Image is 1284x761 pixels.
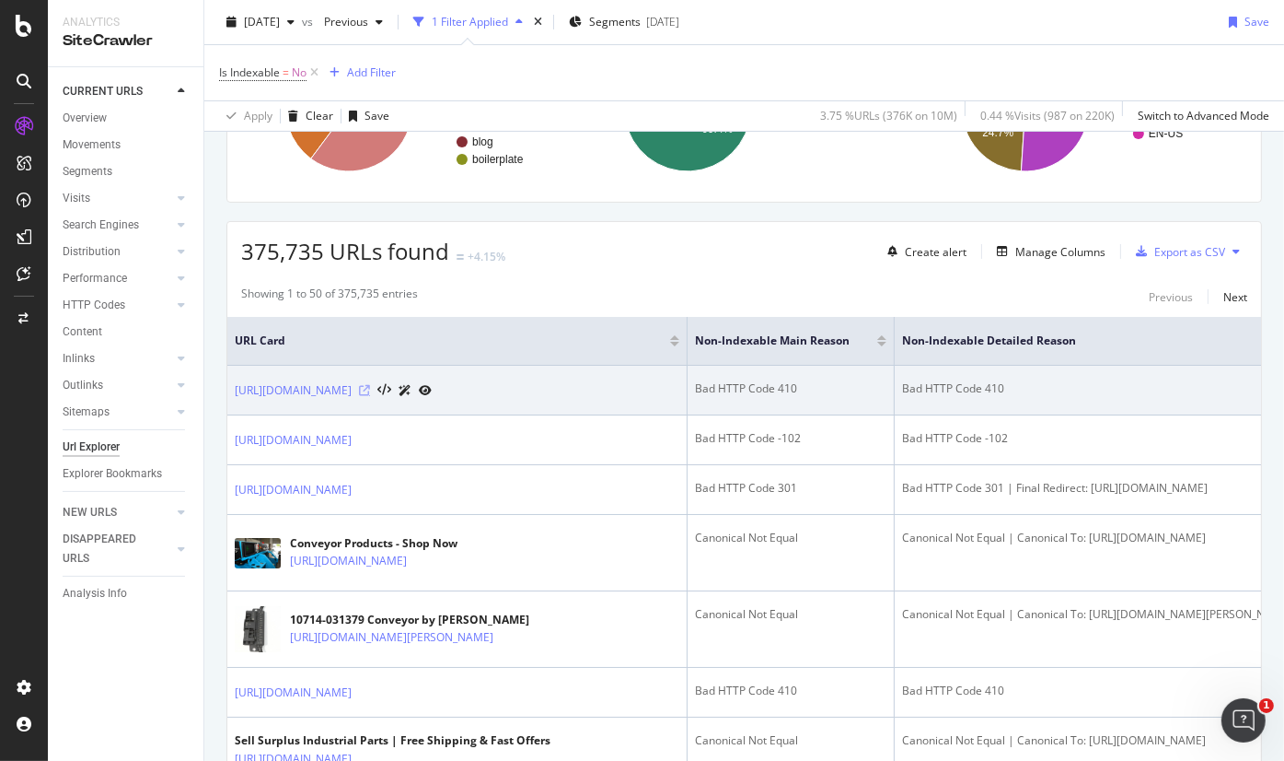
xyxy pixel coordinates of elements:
[317,14,368,29] span: Previous
[63,403,172,422] a: Sitemaps
[1138,108,1269,123] div: Switch to Advanced Mode
[63,530,172,568] a: DISAPPEARED URLS
[432,14,508,29] div: 1 Filter Applied
[902,333,1266,349] span: Non-Indexable Detailed Reason
[472,153,524,166] text: boilerplate
[235,381,352,400] a: [URL][DOMAIN_NAME]
[63,135,121,155] div: Movements
[235,603,281,656] img: main image
[63,162,191,181] a: Segments
[1130,101,1269,131] button: Switch to Advanced Mode
[695,683,886,699] div: Bad HTTP Code 410
[1015,244,1105,260] div: Manage Columns
[241,236,449,266] span: 375,735 URLs found
[244,108,272,123] div: Apply
[290,552,407,570] a: [URL][DOMAIN_NAME]
[399,380,411,400] a: AI Url Details
[63,464,162,484] div: Explorer Bookmarks
[63,503,172,522] a: NEW URLS
[341,101,389,131] button: Save
[1223,289,1247,305] div: Next
[63,322,191,342] a: Content
[1221,698,1266,743] iframe: Intercom live chat
[244,14,280,29] span: 2025 Sep. 5th
[364,108,389,123] div: Save
[1223,286,1247,308] button: Next
[905,244,966,260] div: Create alert
[695,430,886,447] div: Bad HTTP Code -102
[235,538,281,568] img: main image
[580,28,905,188] div: A chart.
[589,14,641,29] span: Segments
[63,15,189,30] div: Analytics
[63,322,102,342] div: Content
[63,242,121,262] div: Distribution
[419,380,432,400] a: URL Inspection
[63,464,191,484] a: Explorer Bookmarks
[219,7,302,37] button: [DATE]
[235,431,352,450] a: [URL][DOMAIN_NAME]
[472,135,493,148] text: blog
[377,384,391,397] button: View HTML Source
[561,7,687,37] button: Segments[DATE]
[695,606,886,623] div: Canonical Not Equal
[306,108,333,123] div: Clear
[63,376,172,395] a: Outlinks
[347,64,396,80] div: Add Filter
[1154,244,1225,260] div: Export as CSV
[63,242,172,262] a: Distribution
[918,28,1243,188] div: A chart.
[63,82,143,101] div: CURRENT URLS
[980,108,1115,123] div: 0.44 % Visits ( 987 on 220K )
[63,82,172,101] a: CURRENT URLS
[292,60,307,86] span: No
[63,296,125,315] div: HTTP Codes
[63,189,172,208] a: Visits
[63,135,191,155] a: Movements
[235,333,665,349] span: URL Card
[63,269,127,288] div: Performance
[63,530,156,568] div: DISAPPEARED URLS
[359,385,370,396] a: Visit Online Page
[1149,127,1183,140] text: EN-US
[457,254,464,260] img: Equal
[235,684,352,702] a: [URL][DOMAIN_NAME]
[235,732,550,749] div: Sell Surplus Industrial Parts | Free Shipping & Fast Offers
[406,7,530,37] button: 1 Filter Applied
[63,438,120,457] div: Url Explorer
[63,349,95,369] div: Inlinks
[695,380,886,397] div: Bad HTTP Code 410
[1149,289,1193,305] div: Previous
[281,101,333,131] button: Clear
[468,249,505,264] div: +4.15%
[235,481,352,499] a: [URL][DOMAIN_NAME]
[1221,7,1269,37] button: Save
[1149,286,1193,308] button: Previous
[646,14,679,29] div: [DATE]
[63,503,117,522] div: NEW URLS
[695,530,886,546] div: Canonical Not Equal
[283,64,289,80] span: =
[317,7,390,37] button: Previous
[322,62,396,84] button: Add Filter
[290,612,573,628] div: 10714-031379 Conveyor by [PERSON_NAME]
[241,28,566,188] div: A chart.
[219,101,272,131] button: Apply
[1128,237,1225,266] button: Export as CSV
[63,109,107,128] div: Overview
[820,108,957,123] div: 3.75 % URLs ( 376K on 10M )
[63,376,103,395] div: Outlinks
[219,64,280,80] span: Is Indexable
[290,628,493,647] a: [URL][DOMAIN_NAME][PERSON_NAME]
[63,216,139,235] div: Search Engines
[63,296,172,315] a: HTTP Codes
[63,109,191,128] a: Overview
[983,126,1014,139] text: 24.7%
[63,216,172,235] a: Search Engines
[701,123,733,135] text: 69.4%
[290,535,487,552] div: Conveyor Products - Shop Now
[1244,14,1269,29] div: Save
[695,732,886,749] div: Canonical Not Equal
[63,349,172,369] a: Inlinks
[63,584,191,603] a: Analysis Info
